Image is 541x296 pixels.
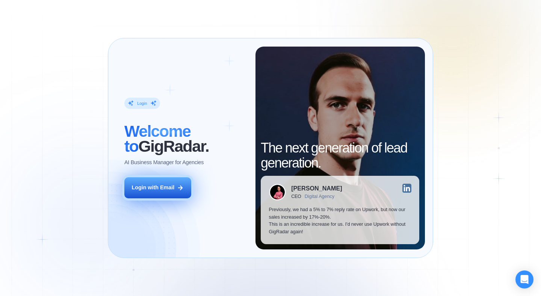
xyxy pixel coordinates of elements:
[124,122,190,155] span: Welcome to
[131,184,174,192] div: Login with Email
[137,101,147,106] div: Login
[124,124,247,154] h2: ‍ GigRadar.
[261,140,419,170] h2: The next generation of lead generation.
[291,194,301,199] div: CEO
[291,185,342,191] div: [PERSON_NAME]
[515,270,533,288] div: Open Intercom Messenger
[124,177,191,198] button: Login with Email
[124,159,204,166] p: AI Business Manager for Agencies
[305,194,334,199] div: Digital Agency
[269,206,411,236] p: Previously, we had a 5% to 7% reply rate on Upwork, but now our sales increased by 17%-20%. This ...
